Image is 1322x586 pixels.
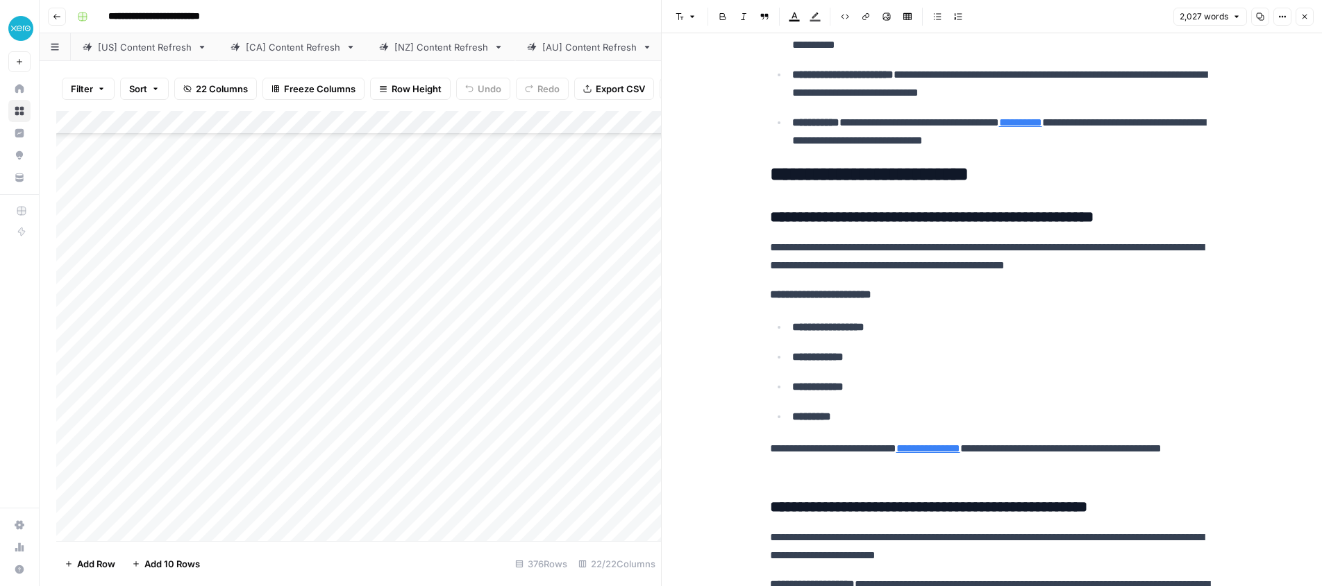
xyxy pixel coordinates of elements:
[573,553,661,575] div: 22/22 Columns
[370,78,451,100] button: Row Height
[596,82,645,96] span: Export CSV
[8,100,31,122] a: Browse
[537,82,560,96] span: Redo
[120,78,169,100] button: Sort
[8,558,31,580] button: Help + Support
[1173,8,1247,26] button: 2,027 words
[56,553,124,575] button: Add Row
[8,122,31,144] a: Insights
[62,78,115,100] button: Filter
[574,78,654,100] button: Export CSV
[144,557,200,571] span: Add 10 Rows
[510,553,573,575] div: 376 Rows
[394,40,488,54] div: [NZ] Content Refresh
[219,33,367,61] a: [CA] Content Refresh
[516,78,569,100] button: Redo
[8,11,31,46] button: Workspace: XeroOps
[456,78,510,100] button: Undo
[98,40,192,54] div: [US] Content Refresh
[1180,10,1228,23] span: 2,027 words
[124,553,208,575] button: Add 10 Rows
[174,78,257,100] button: 22 Columns
[515,33,664,61] a: [AU] Content Refresh
[8,514,31,536] a: Settings
[8,536,31,558] a: Usage
[246,40,340,54] div: [CA] Content Refresh
[284,82,355,96] span: Freeze Columns
[71,82,93,96] span: Filter
[71,33,219,61] a: [US] Content Refresh
[542,40,637,54] div: [AU] Content Refresh
[8,16,33,41] img: XeroOps Logo
[392,82,442,96] span: Row Height
[478,82,501,96] span: Undo
[129,82,147,96] span: Sort
[8,78,31,100] a: Home
[262,78,365,100] button: Freeze Columns
[8,166,31,189] a: Your Data
[367,33,515,61] a: [NZ] Content Refresh
[77,557,115,571] span: Add Row
[196,82,248,96] span: 22 Columns
[8,144,31,166] a: Opportunities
